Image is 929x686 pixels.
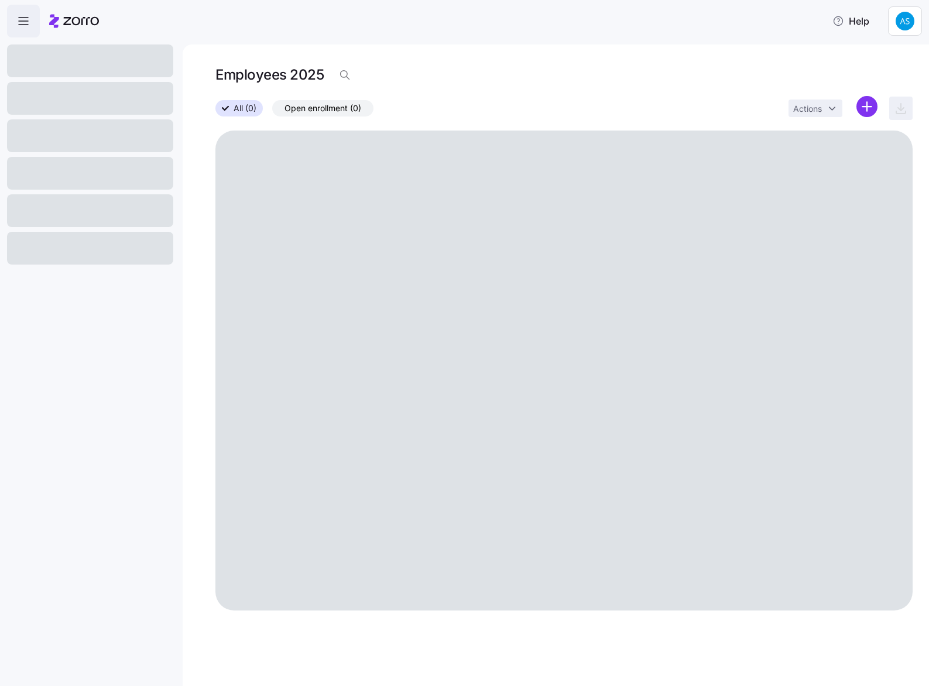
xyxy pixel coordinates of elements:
svg: add icon [856,96,877,117]
button: Help [823,9,879,33]
img: 6868d2b515736b2f1331ef8d07e4bd0e [896,12,914,30]
span: Open enrollment (0) [284,101,361,116]
button: Actions [789,100,842,117]
span: Help [832,14,869,28]
h1: Employees 2025 [215,66,324,84]
span: Actions [793,105,822,113]
span: All (0) [234,101,256,116]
